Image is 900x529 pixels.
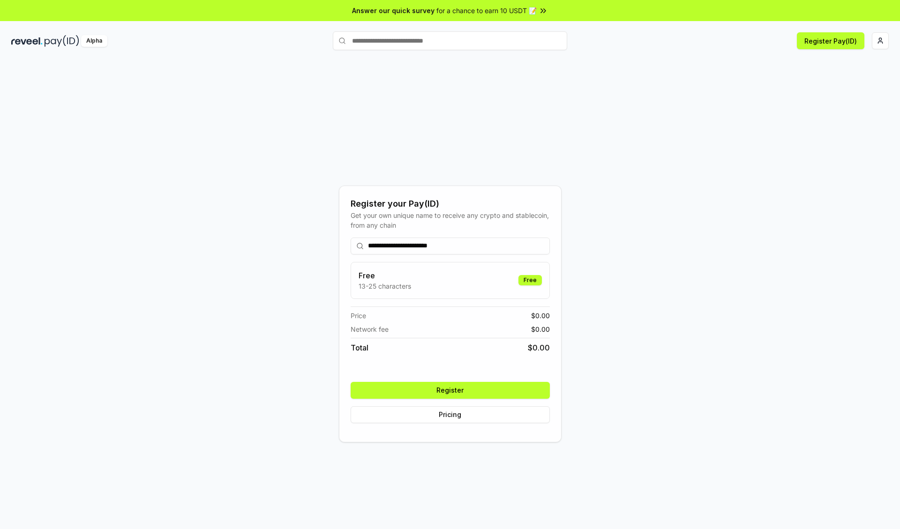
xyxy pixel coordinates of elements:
[518,275,542,285] div: Free
[359,281,411,291] p: 13-25 characters
[351,324,389,334] span: Network fee
[351,210,550,230] div: Get your own unique name to receive any crypto and stablecoin, from any chain
[351,311,366,320] span: Price
[436,6,537,15] span: for a chance to earn 10 USDT 📝
[797,32,864,49] button: Register Pay(ID)
[351,406,550,423] button: Pricing
[531,311,550,320] span: $ 0.00
[359,270,411,281] h3: Free
[351,197,550,210] div: Register your Pay(ID)
[352,6,435,15] span: Answer our quick survey
[11,35,43,47] img: reveel_dark
[81,35,107,47] div: Alpha
[351,342,368,353] span: Total
[531,324,550,334] span: $ 0.00
[45,35,79,47] img: pay_id
[351,382,550,399] button: Register
[528,342,550,353] span: $ 0.00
